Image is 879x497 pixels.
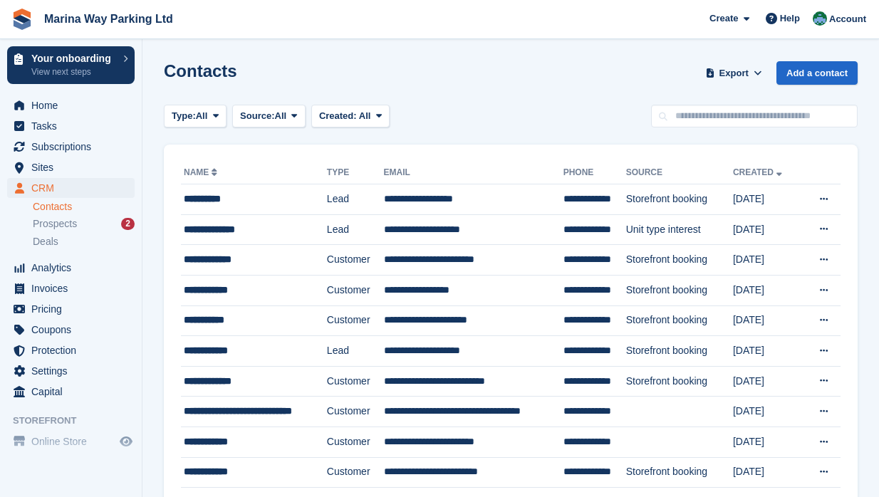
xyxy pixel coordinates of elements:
[327,427,384,457] td: Customer
[733,214,801,245] td: [DATE]
[359,110,371,121] span: All
[31,137,117,157] span: Subscriptions
[7,361,135,381] a: menu
[7,382,135,402] a: menu
[11,9,33,30] img: stora-icon-8386f47178a22dfd0bd8f6a31ec36ba5ce8667c1dd55bd0f319d3a0aa187defe.svg
[118,433,135,450] a: Preview store
[31,116,117,136] span: Tasks
[232,105,306,128] button: Source: All
[327,184,384,215] td: Lead
[733,305,801,336] td: [DATE]
[7,157,135,177] a: menu
[31,431,117,451] span: Online Store
[319,110,357,121] span: Created:
[733,245,801,276] td: [DATE]
[31,53,116,63] p: Your onboarding
[7,95,135,115] a: menu
[164,61,237,80] h1: Contacts
[327,162,384,184] th: Type
[33,234,135,249] a: Deals
[626,245,733,276] td: Storefront booking
[33,216,135,231] a: Prospects 2
[327,457,384,488] td: Customer
[7,46,135,84] a: Your onboarding View next steps
[31,178,117,198] span: CRM
[196,109,208,123] span: All
[7,431,135,451] a: menu
[702,61,765,85] button: Export
[563,162,626,184] th: Phone
[31,66,116,78] p: View next steps
[719,66,749,80] span: Export
[240,109,274,123] span: Source:
[733,366,801,397] td: [DATE]
[184,167,220,177] a: Name
[626,366,733,397] td: Storefront booking
[327,397,384,427] td: Customer
[733,336,801,367] td: [DATE]
[31,157,117,177] span: Sites
[275,109,287,123] span: All
[31,95,117,115] span: Home
[31,361,117,381] span: Settings
[7,116,135,136] a: menu
[733,167,785,177] a: Created
[813,11,827,26] img: Paul Lewis
[384,162,563,184] th: Email
[7,320,135,340] a: menu
[38,7,179,31] a: Marina Way Parking Ltd
[733,457,801,488] td: [DATE]
[709,11,738,26] span: Create
[626,162,733,184] th: Source
[776,61,858,85] a: Add a contact
[626,457,733,488] td: Storefront booking
[327,366,384,397] td: Customer
[327,275,384,305] td: Customer
[13,414,142,428] span: Storefront
[7,340,135,360] a: menu
[33,200,135,214] a: Contacts
[121,218,135,230] div: 2
[626,184,733,215] td: Storefront booking
[31,278,117,298] span: Invoices
[31,382,117,402] span: Capital
[780,11,800,26] span: Help
[733,184,801,215] td: [DATE]
[626,305,733,336] td: Storefront booking
[626,275,733,305] td: Storefront booking
[311,105,390,128] button: Created: All
[327,214,384,245] td: Lead
[733,275,801,305] td: [DATE]
[31,320,117,340] span: Coupons
[7,258,135,278] a: menu
[829,12,866,26] span: Account
[626,214,733,245] td: Unit type interest
[7,137,135,157] a: menu
[164,105,227,128] button: Type: All
[33,235,58,248] span: Deals
[31,258,117,278] span: Analytics
[172,109,196,123] span: Type:
[31,299,117,319] span: Pricing
[327,336,384,367] td: Lead
[33,217,77,231] span: Prospects
[733,397,801,427] td: [DATE]
[626,336,733,367] td: Storefront booking
[31,340,117,360] span: Protection
[733,427,801,457] td: [DATE]
[7,278,135,298] a: menu
[327,305,384,336] td: Customer
[7,178,135,198] a: menu
[7,299,135,319] a: menu
[327,245,384,276] td: Customer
